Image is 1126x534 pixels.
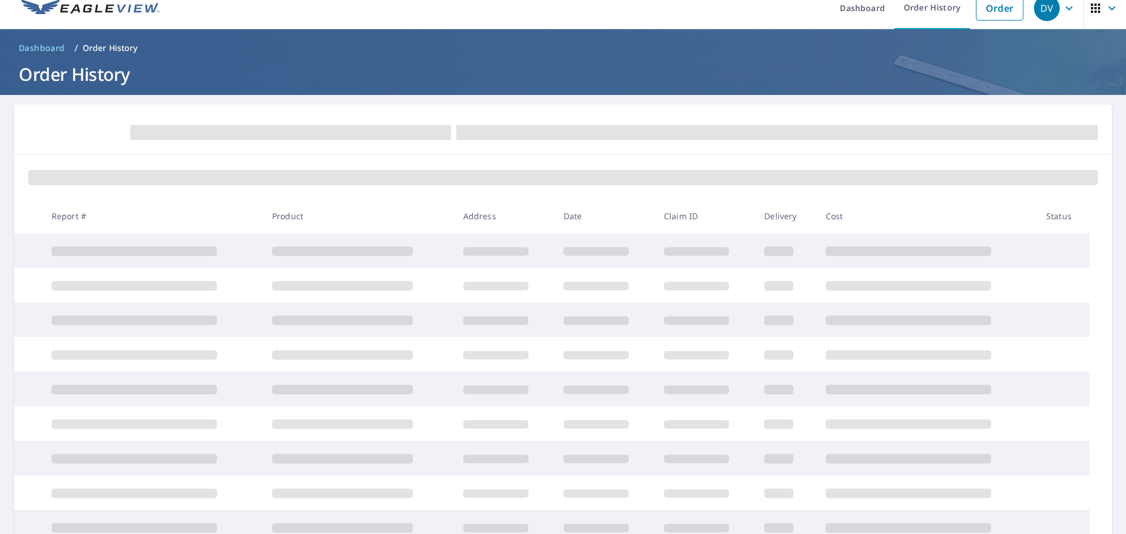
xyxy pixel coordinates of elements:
li: / [74,41,78,55]
th: Report # [42,199,263,233]
a: Dashboard [14,39,70,57]
h1: Order History [14,62,1112,86]
nav: breadcrumb [14,39,1112,57]
span: Dashboard [19,42,65,54]
th: Claim ID [654,199,755,233]
th: Date [554,199,654,233]
th: Status [1037,199,1090,233]
th: Cost [816,199,1037,233]
p: Order History [83,42,138,54]
th: Address [454,199,554,233]
th: Delivery [755,199,816,233]
th: Product [263,199,454,233]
